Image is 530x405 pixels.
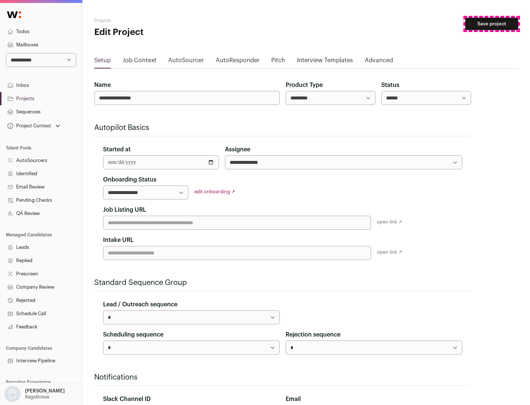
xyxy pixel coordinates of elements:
[6,123,51,129] div: Project Context
[103,175,156,184] label: Onboarding Status
[94,372,471,383] h2: Notifications
[103,205,146,214] label: Job Listing URL
[194,189,235,194] a: edit onboarding ↗
[286,330,340,339] label: Rejection sequence
[123,56,156,68] a: Job Context
[3,386,66,402] button: Open dropdown
[94,18,236,24] h2: Projects
[286,395,462,404] div: Email
[94,81,111,89] label: Name
[103,330,163,339] label: Scheduling sequence
[225,145,250,154] label: Assignee
[94,56,111,68] a: Setup
[94,123,471,133] h2: Autopilot Basics
[4,386,21,402] img: nopic.png
[94,27,236,38] h1: Edit Project
[25,388,65,394] p: [PERSON_NAME]
[465,18,518,30] button: Save project
[297,56,353,68] a: Interview Templates
[3,7,25,22] img: Wellfound
[103,236,134,244] label: Intake URL
[6,121,61,131] button: Open dropdown
[103,395,151,404] label: Slack Channel ID
[103,300,177,309] label: Lead / Outreach sequence
[25,394,49,400] p: Bagelicious
[94,278,471,288] h2: Standard Sequence Group
[365,56,393,68] a: Advanced
[103,145,131,154] label: Started at
[168,56,204,68] a: AutoSourcer
[381,81,399,89] label: Status
[216,56,259,68] a: AutoResponder
[286,81,323,89] label: Product Type
[271,56,285,68] a: Pitch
